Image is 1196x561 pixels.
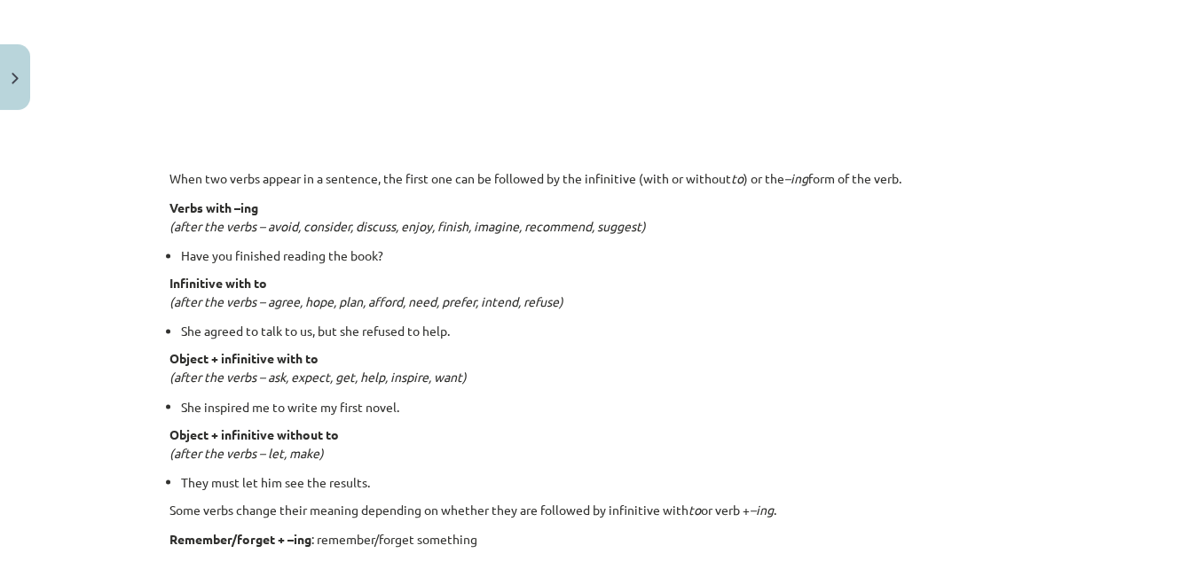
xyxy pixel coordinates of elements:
[784,170,808,186] em: –ing
[731,170,744,186] em: to
[169,199,258,215] strong: Verbs with –ing
[169,350,319,366] strong: Object + infinitive with to
[169,275,267,291] strong: Infinitive with to
[169,218,646,234] em: (after the verbs – avoid, consider, discuss, enjoy, finish, imagine, recommend, suggest)
[169,444,324,460] em: (after the verbs – let, make)
[750,501,774,517] em: –ing
[169,500,1027,518] p: Some verbs change their meaning depending on whether they are followed by infinitive with or verb...
[12,73,19,84] img: icon-close-lesson-0947bae3869378f0d4975bcd49f059093ad1ed9edebbc8119c70593378902aed.svg
[169,425,339,441] strong: Object + infinitive without to
[181,246,1027,265] li: Have you finished reading the book?
[181,472,1027,491] li: They must let him see the results.
[181,322,1027,340] li: She agreed to talk to us, but she refused to help.
[169,530,311,546] strong: Remember/forget + –ing
[169,369,467,385] em: (after the verbs – ask, expect, get, help, inspire, want)
[688,501,701,517] em: to
[169,293,563,309] em: (after the verbs – agree, hope, plan, afford, need, prefer, intend, refuse)
[169,169,1027,188] p: When two verbs appear in a sentence, the first one can be followed by the infinitive (with or wit...
[169,529,1027,548] p: : remember/forget something
[181,397,1027,416] li: She inspired me to write my first novel.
